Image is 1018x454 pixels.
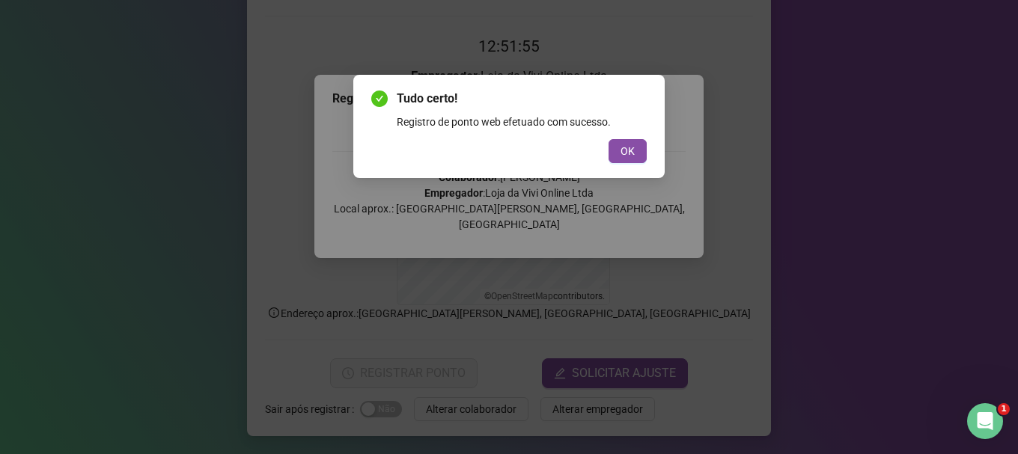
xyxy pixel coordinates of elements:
span: OK [621,143,635,159]
span: Tudo certo! [397,90,647,108]
button: OK [609,139,647,163]
span: check-circle [371,91,388,107]
span: 1 [998,403,1010,415]
iframe: Intercom live chat [967,403,1003,439]
div: Registro de ponto web efetuado com sucesso. [397,114,647,130]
